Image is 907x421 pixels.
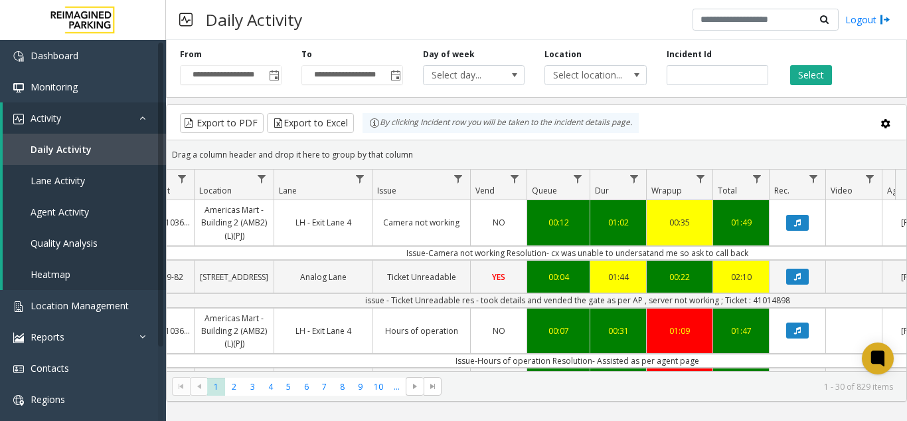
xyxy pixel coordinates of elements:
button: Select [790,65,832,85]
a: Location Filter Menu [253,170,271,188]
div: 02:10 [716,271,766,283]
span: Queue [532,185,557,196]
span: Page 4 [262,378,280,396]
a: Lot Filter Menu [173,170,191,188]
span: Page 9 [351,378,369,396]
span: NO [493,325,505,337]
a: Activity [3,102,166,134]
span: Page 3 [244,378,262,396]
img: 'icon' [13,82,24,93]
span: Location [199,185,232,196]
img: 'icon' [13,395,24,406]
a: NO [471,213,527,232]
div: 00:04 [531,271,586,283]
span: Location Management [31,299,129,312]
span: Dashboard [31,49,78,62]
a: 01:44 [590,267,646,287]
a: Ticket Unreadable [372,267,470,287]
a: 02:10 [713,267,769,287]
span: Agent Activity [31,206,89,218]
span: Page 1 [207,378,225,396]
span: NO [493,217,505,228]
a: 00:04 [527,267,590,287]
span: Lane Activity [31,174,85,187]
a: 00:35 [647,213,712,232]
span: Monitoring [31,80,78,93]
div: 01:02 [594,216,643,229]
div: By clicking Incident row you will be taken to the incident details page. [363,113,639,133]
span: Go to the next page [406,377,424,396]
a: Total Filter Menu [748,170,766,188]
div: 01:44 [594,271,643,283]
div: 00:07 [531,325,586,337]
img: 'icon' [13,364,24,374]
label: From [180,49,202,61]
div: 00:35 [650,216,709,229]
a: Quality Analysis [3,227,166,259]
span: Page 5 [280,378,297,396]
span: Page 8 [333,378,351,396]
div: 01:49 [716,216,766,229]
div: Data table [167,170,906,371]
span: Wrapup [651,185,682,196]
a: 00:07 [527,321,590,341]
label: Incident Id [667,49,712,61]
span: Page 7 [315,378,333,396]
label: To [301,49,312,61]
span: Toggle popup [388,66,402,84]
div: Drag a column header and drop it here to group by that column [167,143,906,166]
div: 00:31 [594,325,643,337]
a: I9-82 [153,267,194,287]
span: Daily Activity [31,143,92,156]
a: YES [471,267,527,287]
a: Lane Filter Menu [351,170,369,188]
a: Video Filter Menu [861,170,879,188]
span: Page 2 [225,378,243,396]
kendo-pager-info: 1 - 30 of 829 items [450,381,893,392]
a: L21036801 [153,321,194,341]
div: 01:09 [650,325,709,337]
span: Lane [279,185,297,196]
a: Issue Filter Menu [450,170,467,188]
span: Regions [31,393,65,406]
a: Agent Activity [3,196,166,227]
label: Location [544,49,582,61]
a: Vend Filter Menu [506,170,524,188]
span: Contacts [31,362,69,374]
img: pageIcon [179,3,193,36]
a: 01:47 [713,321,769,341]
a: LH - Exit Lane 4 [274,213,372,232]
a: Analog Lane [274,267,372,287]
h3: Daily Activity [199,3,309,36]
span: Rec. [774,185,789,196]
a: RIU Plaza Fisherman Wharf (I) (CP) [195,368,274,414]
span: Toggle popup [266,66,281,84]
a: 00:31 [590,321,646,341]
span: Total [718,185,737,196]
span: Dur [595,185,609,196]
a: Heatmap [3,259,166,290]
span: Vend [475,185,495,196]
span: Reports [31,331,64,343]
img: infoIcon.svg [369,118,380,128]
a: L21036801 [153,213,194,232]
a: Camera not working [372,213,470,232]
a: Daily Activity [3,134,166,165]
a: LH - Exit Lane 4 [274,321,372,341]
a: 00:12 [527,213,590,232]
span: Go to the last page [428,381,438,392]
a: NO [471,321,527,341]
img: 'icon' [13,333,24,343]
a: 01:09 [647,321,712,341]
img: 'icon' [13,114,24,124]
span: Issue [377,185,396,196]
a: Wrapup Filter Menu [692,170,710,188]
div: 00:12 [531,216,586,229]
a: Americas Mart - Building 2 (AMB2) (L)(PJ) [195,309,274,354]
span: Go to the last page [424,377,442,396]
span: Page 11 [388,378,406,396]
a: 01:49 [713,213,769,232]
button: Export to Excel [267,113,354,133]
span: Go to the next page [410,381,420,392]
a: Rec. Filter Menu [805,170,823,188]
